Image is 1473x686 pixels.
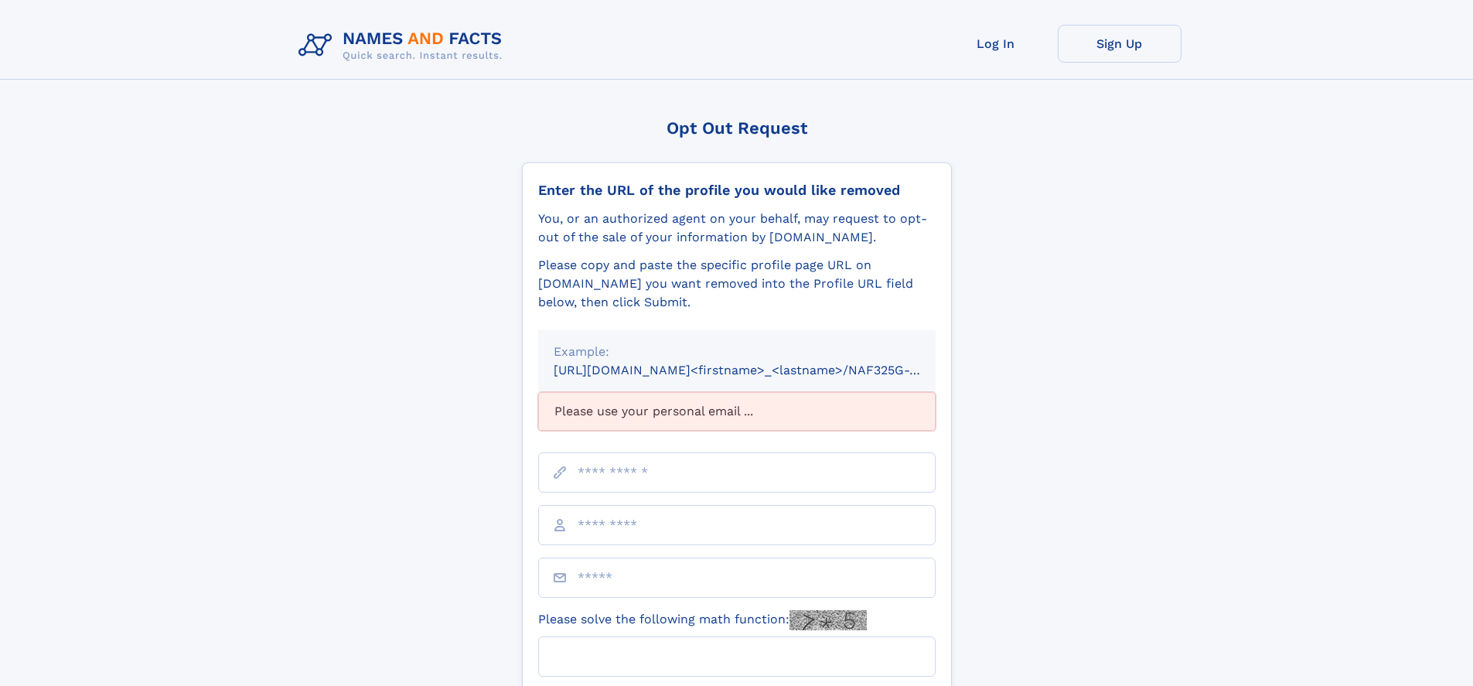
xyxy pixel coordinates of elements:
div: You, or an authorized agent on your behalf, may request to opt-out of the sale of your informatio... [538,210,936,247]
div: Enter the URL of the profile you would like removed [538,182,936,199]
a: Log In [934,25,1058,63]
img: Logo Names and Facts [292,25,515,67]
div: Please use your personal email ... [538,392,936,431]
label: Please solve the following math function: [538,610,867,630]
div: Example: [554,343,920,361]
div: Opt Out Request [522,118,952,138]
small: [URL][DOMAIN_NAME]<firstname>_<lastname>/NAF325G-xxxxxxxx [554,363,965,377]
div: Please copy and paste the specific profile page URL on [DOMAIN_NAME] you want removed into the Pr... [538,256,936,312]
a: Sign Up [1058,25,1181,63]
